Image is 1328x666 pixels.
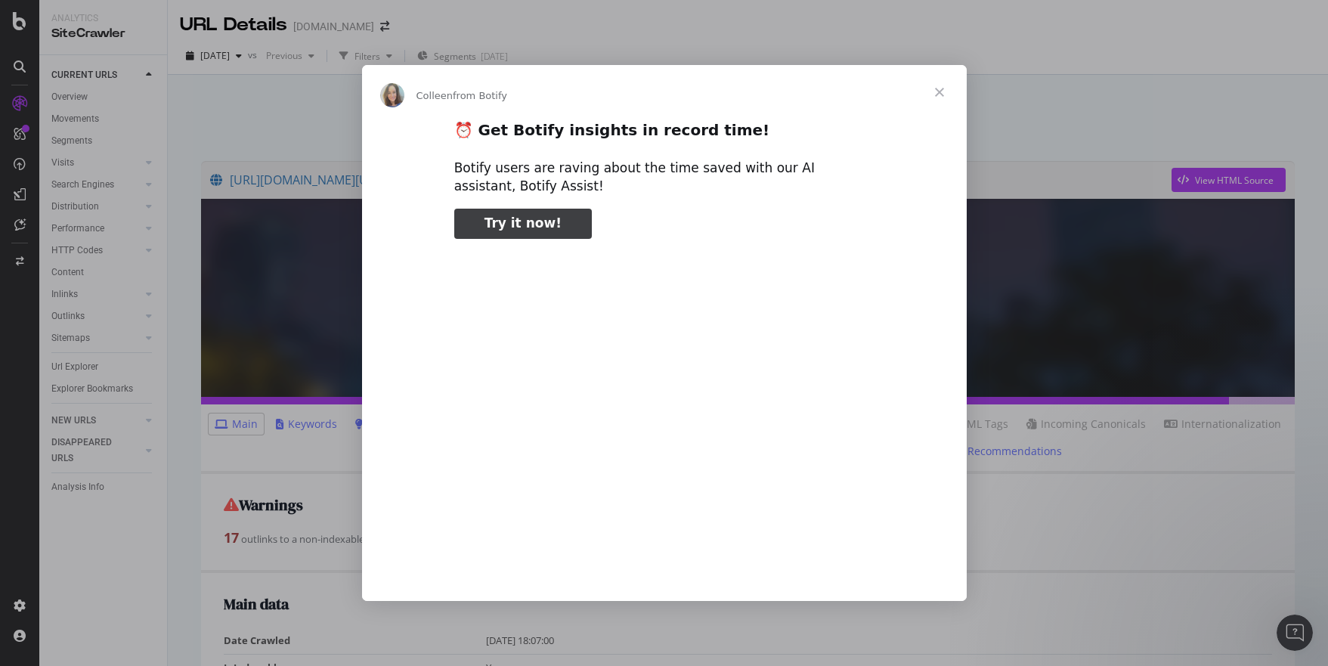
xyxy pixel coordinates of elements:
[349,252,980,567] video: Play video
[454,160,874,196] div: Botify users are raving about the time saved with our AI assistant, Botify Assist!
[380,83,404,107] img: Profile image for Colleen
[453,90,507,101] span: from Botify
[454,209,592,239] a: Try it now!
[912,65,967,119] span: Close
[416,90,454,101] span: Colleen
[454,120,874,148] h2: ⏰ Get Botify insights in record time!
[484,215,562,231] span: Try it now!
